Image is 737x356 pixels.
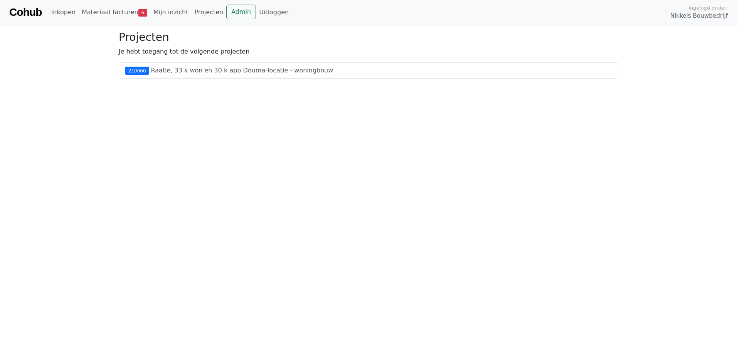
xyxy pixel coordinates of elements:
a: Raalte, 33 k won en 30 k app Douma-locatie - woningbouw [151,67,333,74]
a: Uitloggen [256,5,292,20]
h3: Projecten [119,31,618,44]
a: Projecten [191,5,226,20]
span: Ingelogd onder: [688,4,728,12]
div: 210060 [125,67,149,74]
span: Nikkels Bouwbedrijf [670,12,728,20]
a: Mijn inzicht [150,5,192,20]
a: Inkopen [48,5,78,20]
span: 6 [138,9,147,17]
a: Cohub [9,3,42,22]
a: Admin [226,5,256,19]
p: Je hebt toegang tot de volgende projecten [119,47,618,56]
a: Materiaal facturen6 [79,5,150,20]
